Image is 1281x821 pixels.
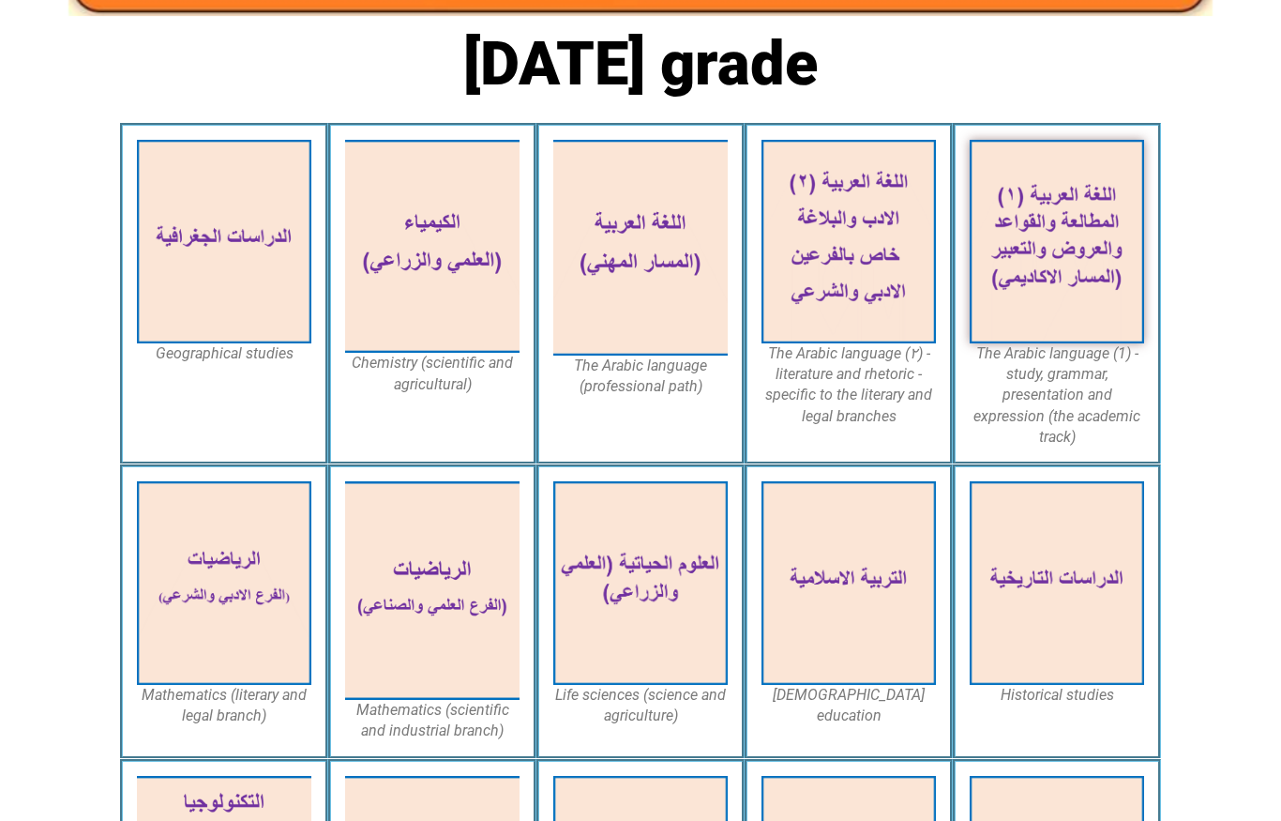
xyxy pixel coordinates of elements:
[574,357,707,395] font: The Arabic language (professional path)
[356,701,509,739] font: Mathematics (scientific and industrial branch)
[1001,686,1114,704] font: Historical studies
[345,481,520,700] img: math12-science-cover
[156,344,294,362] font: Geographical studies
[345,140,520,353] img: Chemistry12-cover
[973,344,1140,447] font: The Arabic language (1) - study, grammar, presentation and expression (the academic track)
[555,686,726,724] font: Life sciences (science and agriculture)
[553,140,728,356] img: Arabic12 (Vocational_Track)-cover
[352,354,513,392] font: Chemistry (scientific and agricultural)
[765,344,932,425] font: The Arabic language (٢) - literature and rhetoric - specific to the literary and legal branches
[773,686,925,724] font: [DEMOGRAPHIC_DATA] education
[142,686,307,724] font: Mathematics (literary and legal branch)
[463,28,818,99] font: [DATE] grade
